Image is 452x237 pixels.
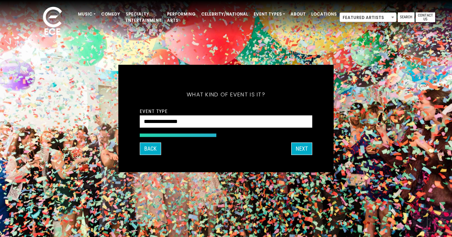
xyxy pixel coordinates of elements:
a: Locations [308,8,340,20]
a: Specialty Entertainment [123,8,164,26]
span: Featured Artists [340,12,396,22]
a: Comedy [98,8,123,20]
span: Featured Artists [340,13,396,22]
a: Celebrity/National [198,8,251,20]
button: Next [291,143,312,155]
a: About [288,8,308,20]
label: Event Type [140,108,168,114]
a: Performing Arts [164,8,198,26]
a: Event Types [251,8,288,20]
a: Search [398,12,414,22]
button: Back [140,143,161,155]
h5: What kind of event is it? [140,82,312,107]
a: Contact Us [416,12,435,22]
img: ece_new_logo_whitev2-1.png [35,5,70,38]
a: Music [75,8,98,20]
